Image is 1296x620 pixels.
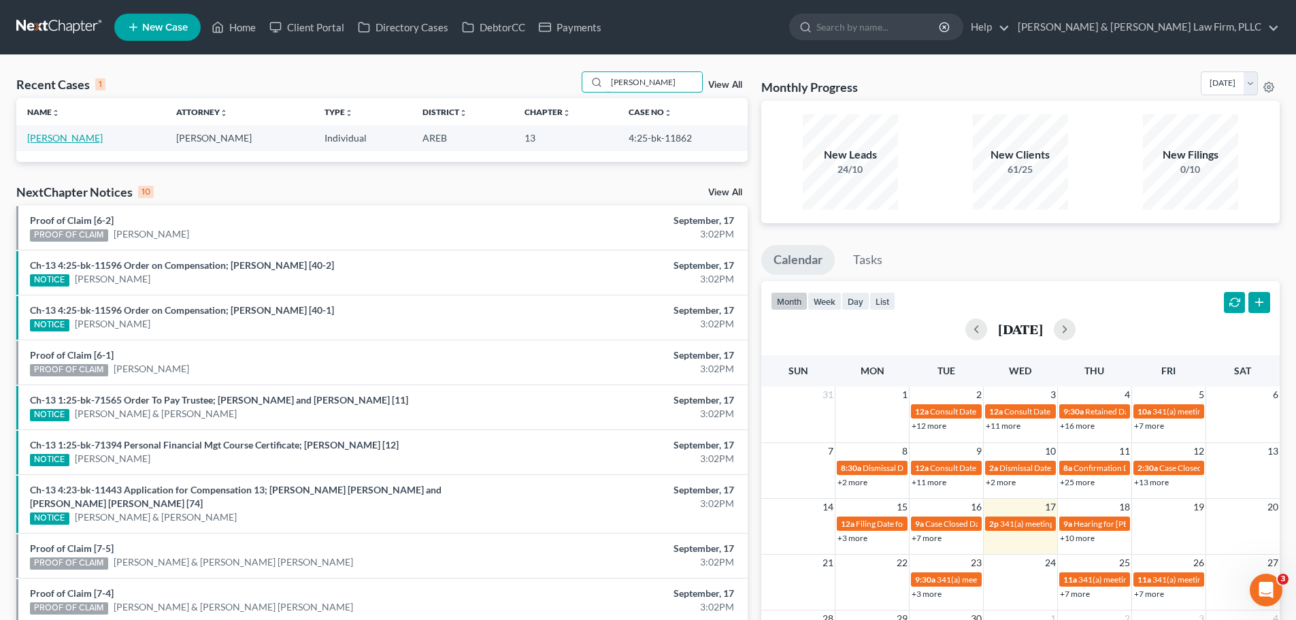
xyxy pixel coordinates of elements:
[1044,499,1057,515] span: 17
[114,600,353,614] a: [PERSON_NAME] & [PERSON_NAME] [PERSON_NAME]
[514,125,618,150] td: 13
[901,387,909,403] span: 1
[915,406,929,417] span: 12a
[821,387,835,403] span: 31
[930,406,1054,417] span: Consult Date for [PERSON_NAME]
[1118,499,1131,515] span: 18
[1060,589,1090,599] a: +7 more
[30,259,334,271] a: Ch-13 4:25-bk-11596 Order on Compensation; [PERSON_NAME] [40-2]
[1250,574,1282,606] iframe: Intercom live chat
[930,463,1054,473] span: Consult Date for [PERSON_NAME]
[1074,463,1218,473] span: Confirmation Date for [PERSON_NAME]
[912,533,942,543] a: +7 more
[351,15,455,39] a: Directory Cases
[508,542,734,555] div: September, 17
[16,184,154,200] div: NextChapter Notices
[1011,15,1279,39] a: [PERSON_NAME] & [PERSON_NAME] Law Firm, PLLC
[708,80,742,90] a: View All
[508,259,734,272] div: September, 17
[1272,387,1280,403] span: 6
[508,452,734,466] div: 3:02PM
[989,519,999,529] span: 2p
[525,107,571,117] a: Chapterunfold_more
[52,109,60,117] i: unfold_more
[1266,555,1280,571] span: 27
[708,188,742,197] a: View All
[30,484,442,509] a: Ch-13 4:23-bk-11443 Application for Compensation 13; [PERSON_NAME] [PERSON_NAME] and [PERSON_NAME...
[508,407,734,421] div: 3:02PM
[1134,589,1164,599] a: +7 more
[863,463,1074,473] span: Dismissal Date for [PERSON_NAME][GEOGRAPHIC_DATA]
[1143,147,1238,163] div: New Filings
[75,272,150,286] a: [PERSON_NAME]
[30,602,108,615] div: PROOF OF CLAIM
[1060,533,1095,543] a: +10 more
[27,132,103,144] a: [PERSON_NAME]
[412,125,514,150] td: AREB
[205,15,263,39] a: Home
[973,147,1068,163] div: New Clients
[1063,574,1077,585] span: 11a
[114,362,189,376] a: [PERSON_NAME]
[964,15,1010,39] a: Help
[912,589,942,599] a: +3 more
[989,463,998,473] span: 2a
[508,600,734,614] div: 3:02PM
[138,186,154,198] div: 10
[771,292,808,310] button: month
[912,477,946,487] a: +11 more
[459,109,467,117] i: unfold_more
[869,292,895,310] button: list
[30,512,69,525] div: NOTICE
[30,319,69,331] div: NOTICE
[30,587,114,599] a: Proof of Claim [7-4]
[969,555,983,571] span: 23
[1060,477,1095,487] a: +25 more
[986,477,1016,487] a: +2 more
[999,463,1211,473] span: Dismissal Date for [PERSON_NAME][GEOGRAPHIC_DATA]
[95,78,105,91] div: 1
[1063,406,1084,417] span: 9:30a
[508,214,734,227] div: September, 17
[1137,574,1151,585] span: 11a
[925,519,1064,529] span: Case Closed Date for [PERSON_NAME]
[788,365,808,376] span: Sun
[912,421,946,431] a: +12 more
[808,292,842,310] button: week
[1060,421,1095,431] a: +16 more
[915,574,935,585] span: 9:30a
[989,406,1003,417] span: 12a
[1137,406,1151,417] span: 10a
[1266,443,1280,459] span: 13
[30,364,108,376] div: PROOF OF CLAIM
[969,499,983,515] span: 16
[455,15,532,39] a: DebtorCC
[1152,406,1284,417] span: 341(a) meeting for [PERSON_NAME]
[1074,519,1180,529] span: Hearing for [PERSON_NAME]
[30,304,334,316] a: Ch-13 4:25-bk-11596 Order on Compensation; [PERSON_NAME] [40-1]
[973,163,1068,176] div: 61/25
[1278,574,1289,585] span: 3
[114,555,353,569] a: [PERSON_NAME] & [PERSON_NAME] [PERSON_NAME]
[508,304,734,317] div: September, 17
[508,227,734,241] div: 3:02PM
[508,555,734,569] div: 3:02PM
[422,107,467,117] a: Districtunfold_more
[1009,365,1031,376] span: Wed
[1118,555,1131,571] span: 25
[895,555,909,571] span: 22
[1049,387,1057,403] span: 3
[895,499,909,515] span: 15
[508,362,734,376] div: 3:02PM
[508,393,734,407] div: September, 17
[827,443,835,459] span: 7
[1004,406,1128,417] span: Consult Date for [PERSON_NAME]
[861,365,884,376] span: Mon
[508,497,734,510] div: 3:02PM
[1192,499,1206,515] span: 19
[1000,519,1131,529] span: 341(a) meeting for [PERSON_NAME]
[176,107,228,117] a: Attorneyunfold_more
[1143,163,1238,176] div: 0/10
[1118,443,1131,459] span: 11
[803,163,898,176] div: 24/10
